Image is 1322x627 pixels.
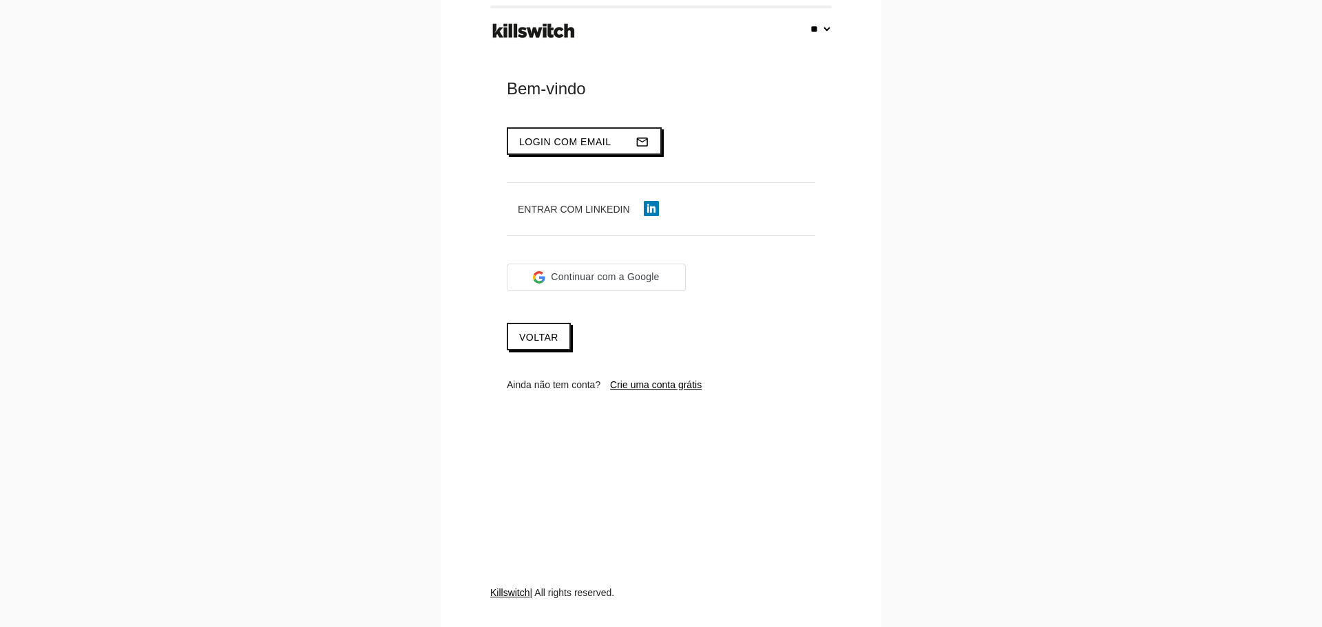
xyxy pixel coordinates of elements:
[490,587,530,598] a: Killswitch
[490,19,578,43] img: ks-logo-black-footer.png
[507,264,686,291] div: Continuar com a Google
[518,204,630,215] span: Entrar com LinkedIn
[636,129,649,155] i: mail_outline
[507,379,600,390] span: Ainda não tem conta?
[551,270,659,284] span: Continuar com a Google
[507,323,571,350] a: Voltar
[610,379,702,390] a: Crie uma conta grátis
[490,586,832,627] div: | All rights reserved.
[507,78,815,100] div: Bem-vindo
[507,127,662,155] button: Login com emailmail_outline
[519,136,611,147] span: Login com email
[644,201,659,216] img: linkedin-icon.png
[507,197,670,222] button: Entrar com LinkedIn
